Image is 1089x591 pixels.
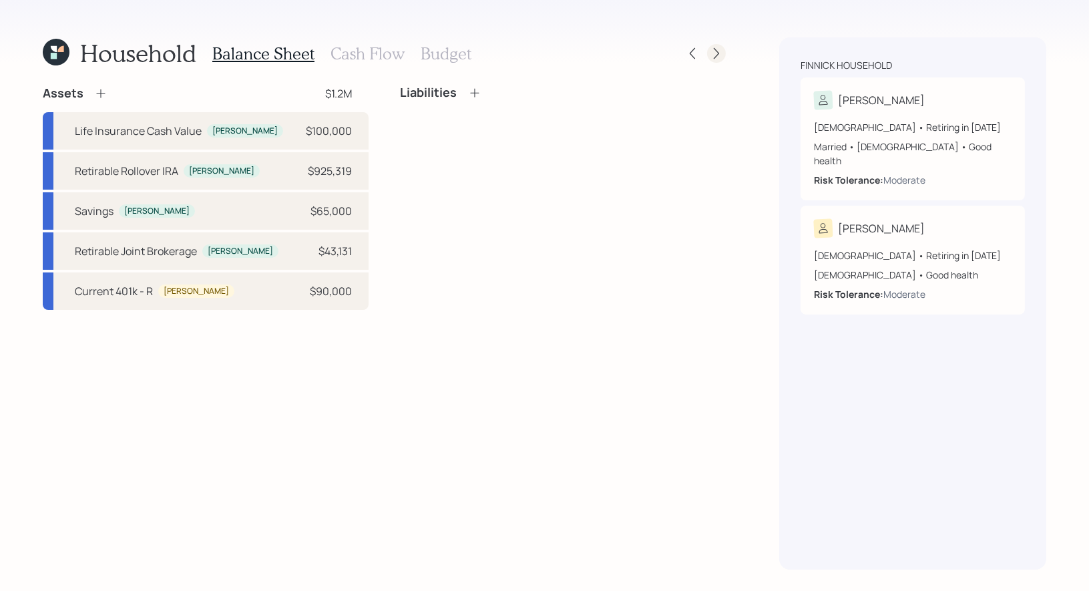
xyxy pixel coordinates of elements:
div: $43,131 [319,243,353,259]
div: $90,000 [310,283,353,299]
div: Current 401k - R [75,283,153,299]
div: Moderate [883,287,925,301]
div: [PERSON_NAME] [189,166,254,177]
div: $100,000 [306,123,353,139]
div: [DEMOGRAPHIC_DATA] • Good health [814,268,1012,282]
div: [PERSON_NAME] [164,286,229,297]
div: Retirable Rollover IRA [75,163,178,179]
b: Risk Tolerance: [814,174,883,186]
h3: Balance Sheet [212,44,314,63]
div: [PERSON_NAME] [208,246,273,257]
div: [PERSON_NAME] [838,220,925,236]
div: $65,000 [311,203,353,219]
div: $1.2M [326,85,353,102]
h1: Household [80,39,196,67]
div: Moderate [883,173,925,187]
div: [PERSON_NAME] [124,206,190,217]
div: [PERSON_NAME] [212,126,278,137]
div: [DEMOGRAPHIC_DATA] • Retiring in [DATE] [814,248,1012,262]
div: Savings [75,203,114,219]
div: Finnick household [801,59,892,72]
h3: Budget [421,44,471,63]
h3: Cash Flow [331,44,405,63]
div: [PERSON_NAME] [838,92,925,108]
div: $925,319 [308,163,353,179]
h4: Assets [43,86,83,101]
b: Risk Tolerance: [814,288,883,301]
h4: Liabilities [401,85,457,100]
div: [DEMOGRAPHIC_DATA] • Retiring in [DATE] [814,120,1012,134]
div: Life Insurance Cash Value [75,123,202,139]
div: Married • [DEMOGRAPHIC_DATA] • Good health [814,140,1012,168]
div: Retirable Joint Brokerage [75,243,197,259]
